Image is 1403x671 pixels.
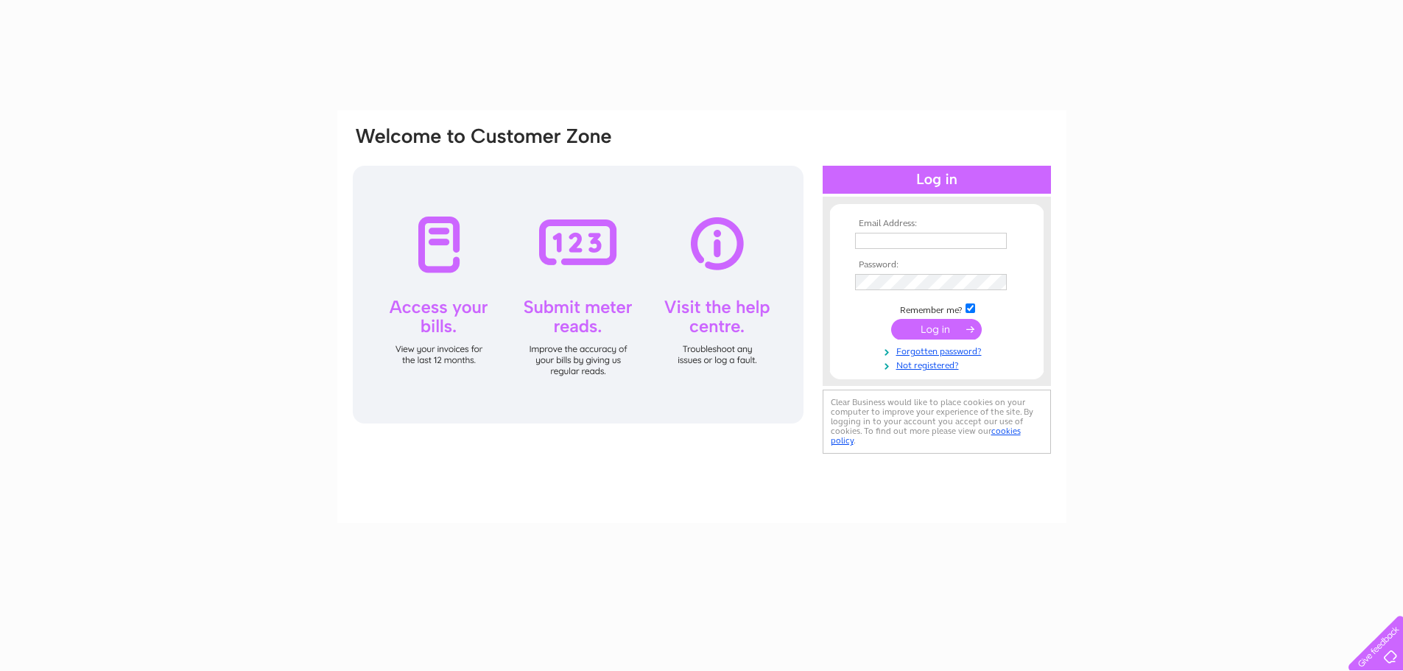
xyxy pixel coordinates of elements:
div: Clear Business would like to place cookies on your computer to improve your experience of the sit... [823,390,1051,454]
a: cookies policy [831,426,1021,446]
th: Password: [851,260,1022,270]
a: Forgotten password? [855,343,1022,357]
td: Remember me? [851,301,1022,316]
input: Submit [891,319,982,340]
th: Email Address: [851,219,1022,229]
a: Not registered? [855,357,1022,371]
